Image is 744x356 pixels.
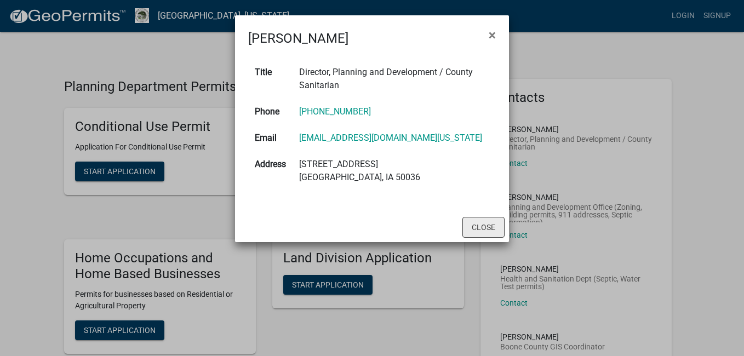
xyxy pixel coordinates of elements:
th: Phone [248,99,293,125]
h4: [PERSON_NAME] [248,28,348,48]
button: Close [480,20,505,50]
td: [STREET_ADDRESS] [GEOGRAPHIC_DATA], IA 50036 [293,151,496,191]
button: Close [462,217,505,238]
th: Address [248,151,293,191]
span: × [489,27,496,43]
th: Title [248,59,293,99]
th: Email [248,125,293,151]
td: Director, Planning and Development / County Sanitarian [293,59,496,99]
a: [PHONE_NUMBER] [299,106,371,117]
a: [EMAIL_ADDRESS][DOMAIN_NAME][US_STATE] [299,133,482,143]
